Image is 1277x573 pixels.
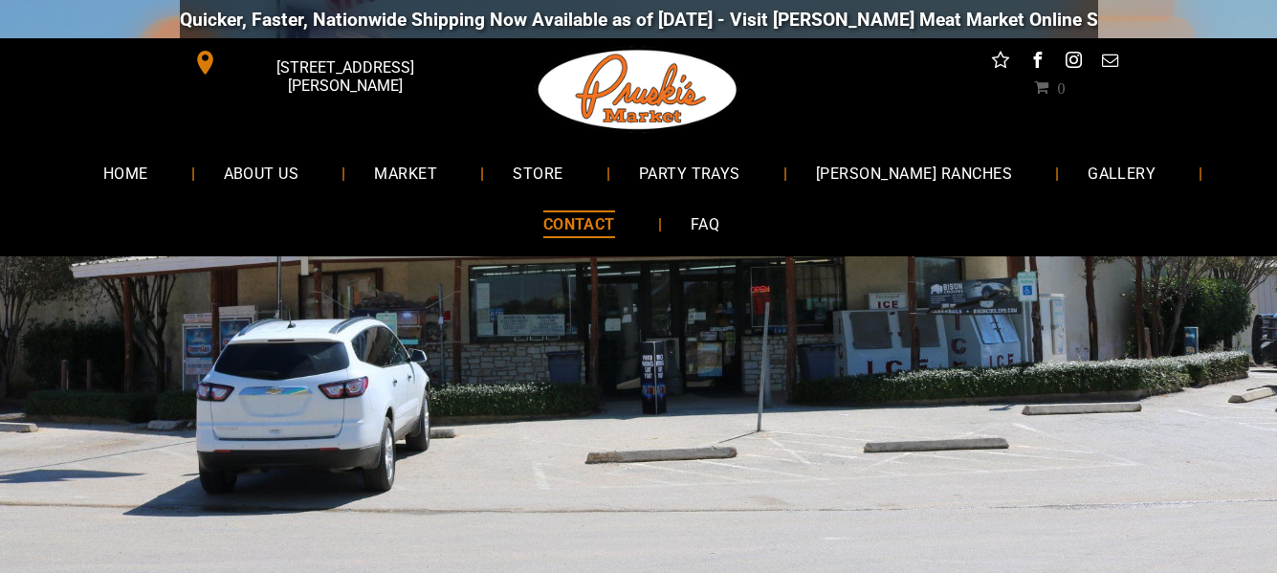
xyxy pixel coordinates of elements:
span: [STREET_ADDRESS][PERSON_NAME] [221,49,468,104]
a: instagram [1061,48,1086,77]
a: PARTY TRAYS [610,147,769,198]
span: 0 [1057,79,1065,95]
a: ABOUT US [195,147,328,198]
a: CONTACT [515,199,644,250]
a: FAQ [662,199,748,250]
a: HOME [75,147,177,198]
a: GALLERY [1059,147,1184,198]
a: [PERSON_NAME] RANCHES [787,147,1041,198]
a: Social network [988,48,1013,77]
a: facebook [1024,48,1049,77]
img: Pruski-s+Market+HQ+Logo2-259w.png [535,38,741,142]
a: email [1097,48,1122,77]
a: STORE [484,147,591,198]
a: MARKET [345,147,466,198]
a: [STREET_ADDRESS][PERSON_NAME] [180,48,473,77]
